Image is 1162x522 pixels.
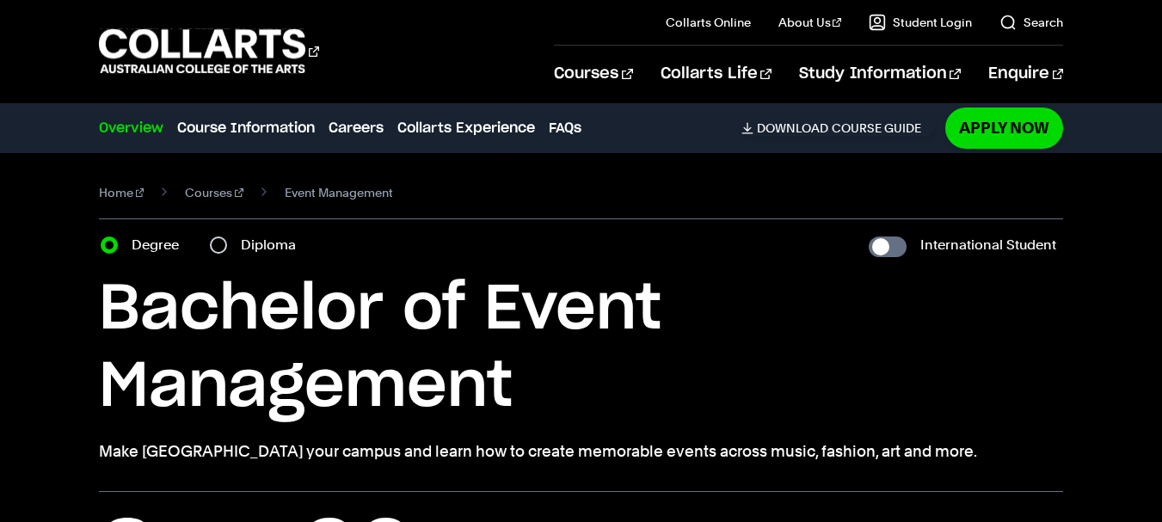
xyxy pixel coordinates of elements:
[99,27,319,76] div: Go to homepage
[241,233,306,257] label: Diploma
[920,233,1056,257] label: International Student
[799,46,961,102] a: Study Information
[988,46,1063,102] a: Enquire
[99,181,144,205] a: Home
[661,46,772,102] a: Collarts Life
[757,120,828,136] span: Download
[397,118,535,138] a: Collarts Experience
[945,107,1063,148] a: Apply Now
[666,14,751,31] a: Collarts Online
[999,14,1063,31] a: Search
[99,118,163,138] a: Overview
[285,181,393,205] span: Event Management
[554,46,632,102] a: Courses
[99,271,1063,426] h1: Bachelor of Event Management
[132,233,189,257] label: Degree
[549,118,581,138] a: FAQs
[99,439,1063,464] p: Make [GEOGRAPHIC_DATA] your campus and learn how to create memorable events across music, fashion...
[778,14,842,31] a: About Us
[869,14,972,31] a: Student Login
[185,181,243,205] a: Courses
[177,118,315,138] a: Course Information
[329,118,384,138] a: Careers
[741,120,935,136] a: DownloadCourse Guide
